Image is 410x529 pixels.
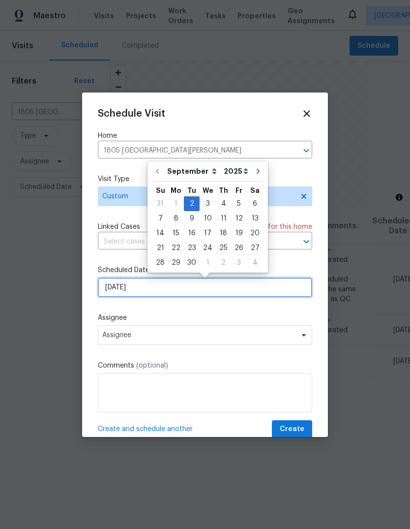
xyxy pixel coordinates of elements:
[203,187,213,194] abbr: Wednesday
[216,211,231,226] div: Thu Sep 11 2025
[200,255,216,270] div: Wed Oct 01 2025
[152,255,168,270] div: Sun Sep 28 2025
[184,226,200,241] div: Tue Sep 16 2025
[168,226,184,241] div: Mon Sep 15 2025
[247,197,263,211] div: 6
[168,241,184,255] div: Mon Sep 22 2025
[168,196,184,211] div: Mon Sep 01 2025
[168,212,184,225] div: 8
[200,197,216,211] div: 3
[184,241,200,255] div: 23
[231,241,247,255] div: Fri Sep 26 2025
[216,197,231,211] div: 4
[150,161,165,181] button: Go to previous month
[152,197,168,211] div: 31
[184,241,200,255] div: Tue Sep 23 2025
[98,234,285,249] input: Select cases
[98,131,312,141] label: Home
[272,420,312,438] button: Create
[280,423,304,436] span: Create
[168,226,184,240] div: 15
[168,211,184,226] div: Mon Sep 08 2025
[216,226,231,240] div: 18
[216,255,231,270] div: Thu Oct 02 2025
[184,255,200,270] div: Tue Sep 30 2025
[231,197,247,211] div: 5
[152,256,168,270] div: 28
[251,161,265,181] button: Go to next month
[301,108,312,119] span: Close
[98,361,312,371] label: Comments
[152,241,168,255] div: 21
[299,144,313,157] button: Open
[231,255,247,270] div: Fri Oct 03 2025
[216,226,231,241] div: Thu Sep 18 2025
[98,222,140,232] span: Linked Cases
[231,226,247,241] div: Fri Sep 19 2025
[219,187,228,194] abbr: Thursday
[247,196,263,211] div: Sat Sep 06 2025
[168,197,184,211] div: 1
[221,164,251,179] select: Year
[250,187,260,194] abbr: Saturday
[98,313,312,323] label: Assignee
[247,212,263,225] div: 13
[231,256,247,270] div: 3
[200,256,216,270] div: 1
[98,265,312,275] label: Scheduled Date
[247,226,263,240] div: 20
[98,143,285,158] input: Enter in an address
[231,212,247,225] div: 12
[247,241,263,255] div: Sat Sep 27 2025
[247,241,263,255] div: 27
[231,211,247,226] div: Fri Sep 12 2025
[216,256,231,270] div: 2
[187,187,196,194] abbr: Tuesday
[152,196,168,211] div: Sun Aug 31 2025
[184,256,200,270] div: 30
[136,362,168,369] span: (optional)
[231,241,247,255] div: 26
[184,226,200,240] div: 16
[235,187,242,194] abbr: Friday
[184,211,200,226] div: Tue Sep 09 2025
[152,226,168,241] div: Sun Sep 14 2025
[152,212,168,225] div: 7
[98,424,193,434] span: Create and schedule another
[98,278,312,297] input: M/D/YYYY
[168,255,184,270] div: Mon Sep 29 2025
[216,212,231,225] div: 11
[152,226,168,240] div: 14
[165,164,221,179] select: Month
[216,241,231,255] div: 25
[168,256,184,270] div: 29
[200,241,216,255] div: 24
[216,196,231,211] div: Thu Sep 04 2025
[184,196,200,211] div: Tue Sep 02 2025
[152,241,168,255] div: Sun Sep 21 2025
[231,226,247,240] div: 19
[184,212,200,225] div: 9
[98,109,165,119] span: Schedule Visit
[171,187,181,194] abbr: Monday
[102,331,295,339] span: Assignee
[200,241,216,255] div: Wed Sep 24 2025
[247,256,263,270] div: 4
[231,196,247,211] div: Fri Sep 05 2025
[102,191,293,201] span: Custom
[247,255,263,270] div: Sat Oct 04 2025
[98,174,312,184] label: Visit Type
[152,211,168,226] div: Sun Sep 07 2025
[216,241,231,255] div: Thu Sep 25 2025
[247,226,263,241] div: Sat Sep 20 2025
[156,187,165,194] abbr: Sunday
[168,241,184,255] div: 22
[200,226,216,241] div: Wed Sep 17 2025
[247,211,263,226] div: Sat Sep 13 2025
[200,211,216,226] div: Wed Sep 10 2025
[200,196,216,211] div: Wed Sep 03 2025
[200,212,216,225] div: 10
[299,235,313,249] button: Open
[200,226,216,240] div: 17
[184,197,200,211] div: 2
